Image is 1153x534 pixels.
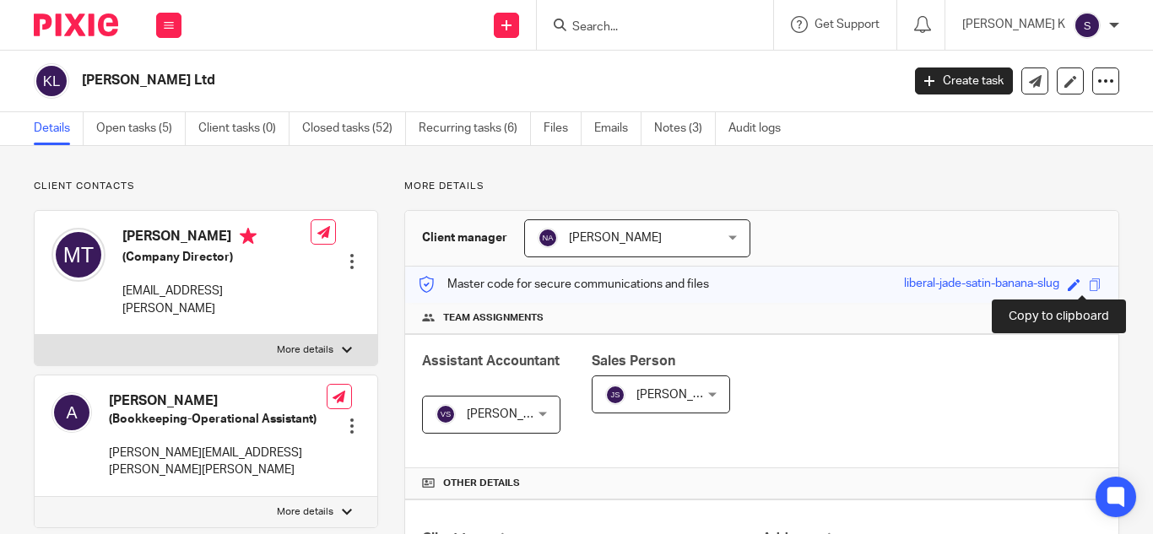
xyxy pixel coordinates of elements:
[592,354,675,368] span: Sales Person
[594,112,641,145] a: Emails
[51,392,92,433] img: svg%3E
[904,275,1059,294] div: liberal-jade-satin-banana-slug
[34,63,69,99] img: svg%3E
[422,354,560,368] span: Assistant Accountant
[571,20,723,35] input: Search
[728,112,793,145] a: Audit logs
[277,343,333,357] p: More details
[240,228,257,245] i: Primary
[605,385,625,405] img: svg%3E
[122,228,311,249] h4: [PERSON_NAME]
[277,505,333,519] p: More details
[915,67,1013,94] a: Create task
[96,112,186,145] a: Open tasks (5)
[122,283,311,317] p: [EMAIL_ADDRESS][PERSON_NAME]
[109,392,327,410] h4: [PERSON_NAME]
[34,180,378,193] p: Client contacts
[404,180,1119,193] p: More details
[1074,12,1101,39] img: svg%3E
[443,311,544,325] span: Team assignments
[815,19,880,30] span: Get Support
[34,112,84,145] a: Details
[962,16,1065,33] p: [PERSON_NAME] K
[109,411,327,428] h5: (Bookkeeping-Operational Assistant)
[109,445,327,479] p: [PERSON_NAME][EMAIL_ADDRESS][PERSON_NAME][PERSON_NAME]
[198,112,290,145] a: Client tasks (0)
[436,404,456,424] img: svg%3E
[419,112,531,145] a: Recurring tasks (6)
[422,229,507,246] h3: Client manager
[82,72,728,89] h2: [PERSON_NAME] Ltd
[636,389,729,401] span: [PERSON_NAME]
[302,112,406,145] a: Closed tasks (52)
[569,232,662,244] span: [PERSON_NAME]
[467,408,560,420] span: [PERSON_NAME]
[51,228,106,282] img: svg%3E
[538,228,558,248] img: svg%3E
[654,112,716,145] a: Notes (3)
[34,13,118,36] img: Pixie
[122,249,311,266] h5: (Company Director)
[418,276,709,293] p: Master code for secure communications and files
[443,477,520,490] span: Other details
[544,112,582,145] a: Files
